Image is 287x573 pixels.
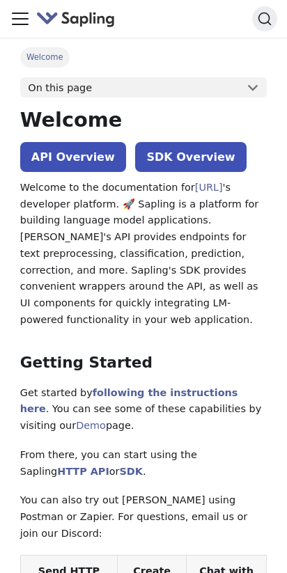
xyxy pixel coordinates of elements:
[76,420,106,431] a: Demo
[20,385,267,434] p: Get started by . You can see some of these capabilities by visiting our page.
[20,387,238,415] a: following the instructions here
[119,466,142,477] a: SDK
[20,47,267,67] nav: Breadcrumbs
[20,492,267,542] p: You can also try out [PERSON_NAME] using Postman or Zapier. For questions, email us or join our D...
[20,47,70,67] span: Welcome
[36,9,121,29] a: Sapling.aiSapling.ai
[20,77,267,98] button: On this page
[135,142,246,172] a: SDK Overview
[252,6,277,31] button: Search (Command+K)
[10,8,31,29] button: Toggle navigation bar
[20,447,267,480] p: From there, you can start using the Sapling or .
[20,180,267,329] p: Welcome to the documentation for 's developer platform. 🚀 Sapling is a platform for building lang...
[20,142,126,172] a: API Overview
[195,182,223,193] a: [URL]
[57,466,109,477] a: HTTP API
[20,108,267,133] h1: Welcome
[36,9,116,29] img: Sapling.ai
[20,354,267,372] h2: Getting Started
